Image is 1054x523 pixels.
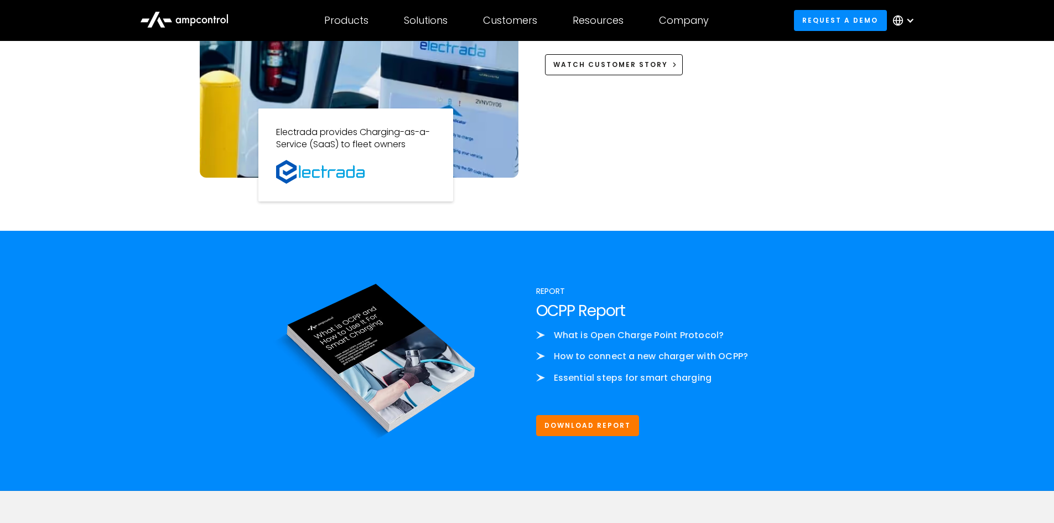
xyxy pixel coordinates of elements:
[536,350,819,363] li: How to connect a new charger with OCPP?
[573,14,624,27] div: Resources
[536,285,819,297] div: Report
[404,14,448,27] div: Solutions
[536,415,640,436] a: Download Report
[536,329,819,341] li: What is Open Charge Point Protocol?
[276,126,435,151] p: Electrada provides Charging-as-a-Service (SaaS) to fleet owners
[536,372,819,384] li: Essential steps for smart charging
[483,14,537,27] div: Customers
[324,14,368,27] div: Products
[276,160,365,184] img: Watt EV Logo Real
[659,14,709,27] div: Company
[536,302,819,320] h2: OCPP Report
[794,10,887,30] a: Request a demo
[553,60,668,70] div: Watch Customer Story
[545,54,683,75] a: Watch Customer Story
